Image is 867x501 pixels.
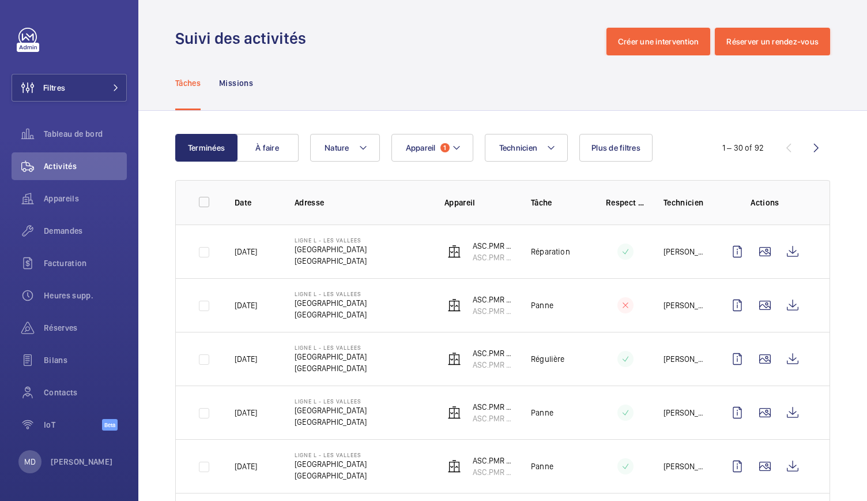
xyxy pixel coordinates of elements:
[44,257,127,269] span: Facturation
[473,252,512,263] p: ASC.PMR 3013
[44,160,127,172] span: Activités
[175,134,238,162] button: Terminées
[531,246,570,257] p: Réparation
[606,28,711,55] button: Créer une intervention
[499,143,538,152] span: Technicien
[310,134,380,162] button: Nature
[715,28,830,55] button: Réserver un rendez-vous
[295,309,367,320] p: [GEOGRAPHIC_DATA]
[295,290,367,297] p: Ligne L - LES VALLEES
[295,255,367,267] p: [GEOGRAPHIC_DATA]
[44,193,127,204] span: Appareils
[44,354,127,366] span: Bilans
[44,322,127,334] span: Réserves
[447,406,461,420] img: elevator.svg
[579,134,653,162] button: Plus de filtres
[531,407,553,418] p: Panne
[295,458,367,470] p: [GEOGRAPHIC_DATA]
[295,451,367,458] p: Ligne L - LES VALLEES
[43,82,65,94] span: Filtres
[235,246,257,257] p: [DATE]
[219,77,253,89] p: Missions
[473,240,512,252] p: ASC.PMR 3013
[473,401,512,413] p: ASC.PMR 3013
[447,298,461,312] img: elevator.svg
[102,419,118,431] span: Beta
[531,461,553,472] p: Panne
[473,359,512,371] p: ASC.PMR 3013
[664,407,705,418] p: [PERSON_NAME]
[391,134,473,162] button: Appareil1
[591,143,640,152] span: Plus de filtres
[295,244,367,255] p: [GEOGRAPHIC_DATA]
[325,143,349,152] span: Nature
[722,142,764,154] div: 1 – 30 of 92
[295,362,367,374] p: [GEOGRAPHIC_DATA]
[44,290,127,301] span: Heures supp.
[664,461,705,472] p: [PERSON_NAME]
[295,237,367,244] p: Ligne L - LES VALLEES
[444,197,512,208] p: Appareil
[664,246,705,257] p: [PERSON_NAME]
[295,398,367,405] p: Ligne L - LES VALLEES
[235,461,257,472] p: [DATE]
[447,245,461,259] img: elevator.svg
[485,134,568,162] button: Technicien
[447,459,461,473] img: elevator.svg
[473,347,512,359] p: ASC.PMR 3013
[295,344,367,351] p: Ligne L - LES VALLEES
[51,456,113,468] p: [PERSON_NAME]
[606,197,645,208] p: Respect délai
[473,294,512,305] p: ASC.PMR 3013
[473,305,512,317] p: ASC.PMR 3013
[295,470,367,481] p: [GEOGRAPHIC_DATA]
[531,300,553,311] p: Panne
[175,77,201,89] p: Tâches
[295,351,367,362] p: [GEOGRAPHIC_DATA]
[235,407,257,418] p: [DATE]
[295,197,426,208] p: Adresse
[723,197,806,208] p: Actions
[473,466,512,478] p: ASC.PMR 3013
[44,128,127,140] span: Tableau de bord
[406,143,436,152] span: Appareil
[12,74,127,102] button: Filtres
[44,225,127,237] span: Demandes
[295,297,367,309] p: [GEOGRAPHIC_DATA]
[473,455,512,466] p: ASC.PMR 3013
[295,405,367,416] p: [GEOGRAPHIC_DATA]
[531,197,587,208] p: Tâche
[44,419,102,431] span: IoT
[235,300,257,311] p: [DATE]
[236,134,299,162] button: À faire
[295,416,367,428] p: [GEOGRAPHIC_DATA]
[175,28,313,49] h1: Suivi des activités
[473,413,512,424] p: ASC.PMR 3013
[235,197,276,208] p: Date
[664,300,705,311] p: [PERSON_NAME]
[664,197,705,208] p: Technicien
[664,353,705,365] p: [PERSON_NAME]
[531,353,565,365] p: Régulière
[440,143,450,152] span: 1
[44,387,127,398] span: Contacts
[235,353,257,365] p: [DATE]
[24,456,36,468] p: MD
[447,352,461,366] img: elevator.svg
